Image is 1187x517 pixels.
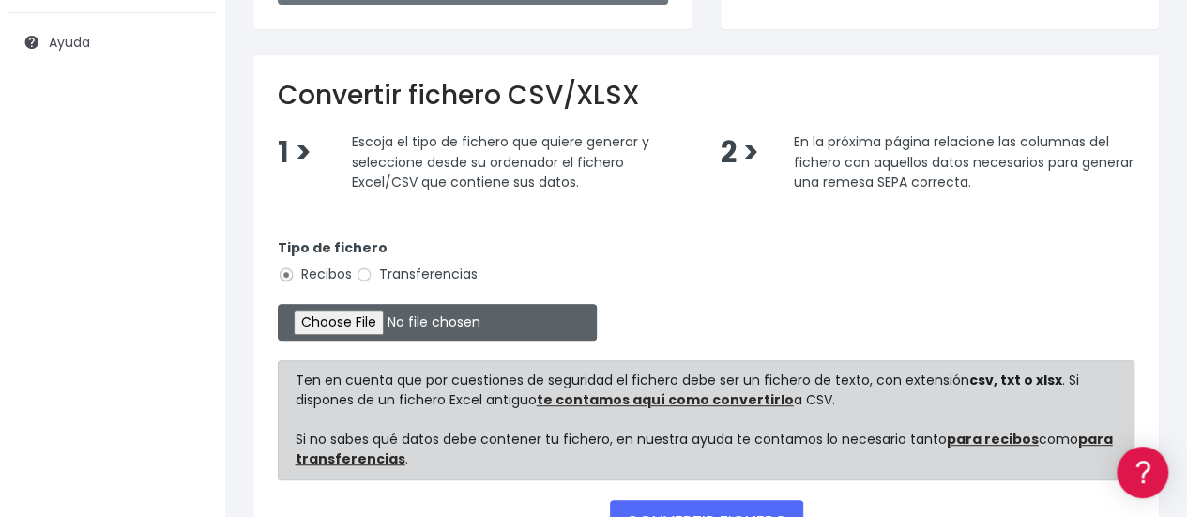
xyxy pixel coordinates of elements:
a: para recibos [947,430,1039,449]
a: Ayuda [9,23,216,62]
h2: Convertir fichero CSV/XLSX [278,80,1134,112]
span: En la próxima página relacione las columnas del fichero con aquellos datos necesarios para genera... [794,132,1134,191]
span: Ayuda [49,33,90,52]
span: Escoja el tipo de fichero que quiere generar y seleccione desde su ordenador el fichero Excel/CSV... [352,132,649,191]
strong: Tipo de fichero [278,238,388,257]
label: Recibos [278,265,352,284]
strong: csv, txt o xlsx [969,371,1062,389]
a: te contamos aquí como convertirlo [537,390,794,409]
span: 1 > [278,132,312,173]
a: para transferencias [296,430,1113,468]
label: Transferencias [356,265,478,284]
div: Ten en cuenta que por cuestiones de seguridad el fichero debe ser un fichero de texto, con extens... [278,360,1134,480]
span: 2 > [720,132,758,173]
